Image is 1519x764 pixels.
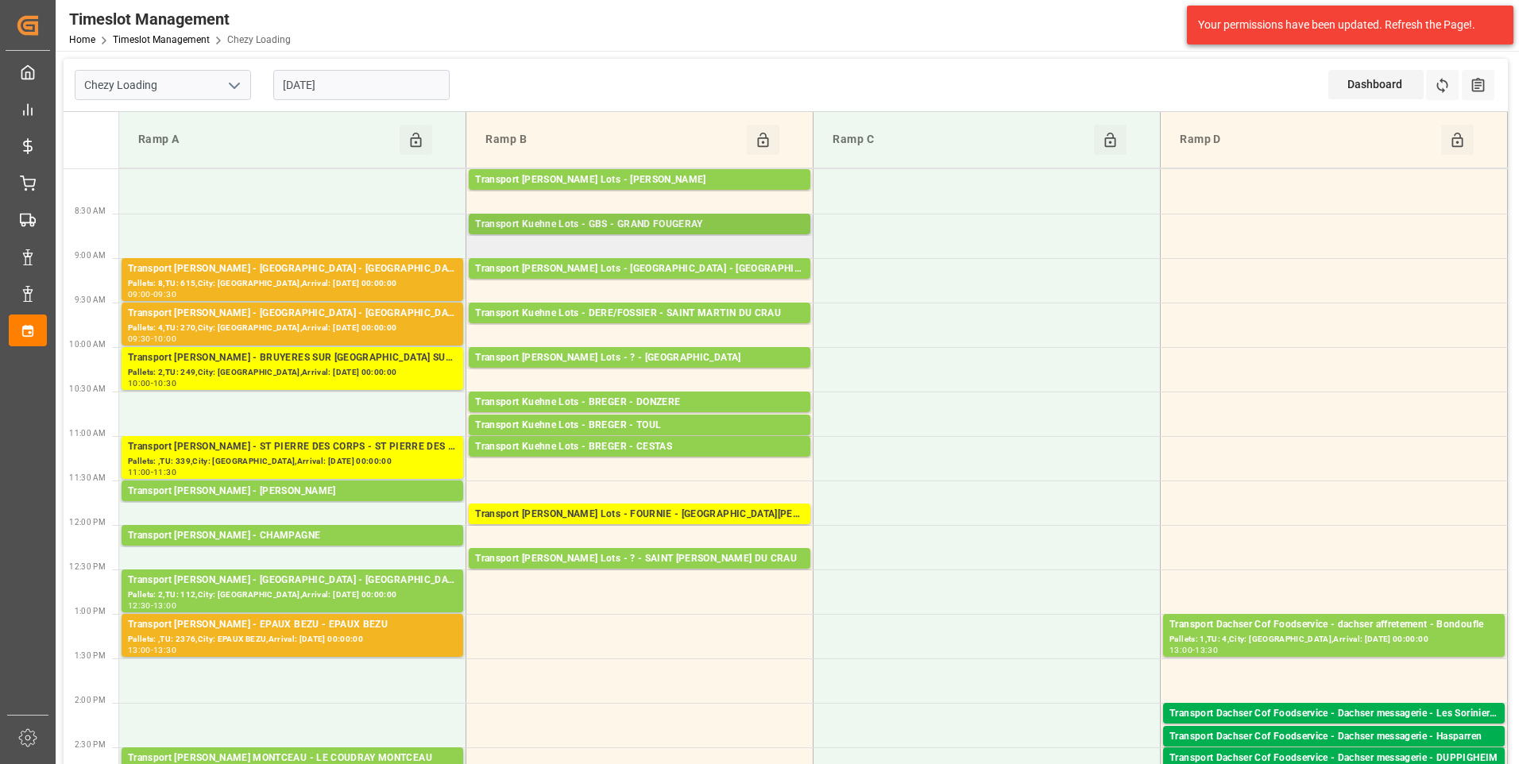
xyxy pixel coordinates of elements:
div: Pallets: 2,TU: 112,City: [GEOGRAPHIC_DATA],Arrival: [DATE] 00:00:00 [128,588,457,602]
div: Pallets: 2,TU: 249,City: [GEOGRAPHIC_DATA],Arrival: [DATE] 00:00:00 [128,366,457,380]
div: 09:00 [128,291,151,298]
div: Pallets: ,TU: 88,City: [GEOGRAPHIC_DATA],Arrival: [DATE] 00:00:00 [475,277,804,291]
div: Pallets: 4,TU: 270,City: [GEOGRAPHIC_DATA],Arrival: [DATE] 00:00:00 [128,322,457,335]
div: Pallets: ,TU: 113,City: CESTAS,Arrival: [DATE] 00:00:00 [475,455,804,469]
div: Pallets: 11,TU: 261,City: [GEOGRAPHIC_DATA][PERSON_NAME],Arrival: [DATE] 00:00:00 [475,567,804,581]
div: Transport [PERSON_NAME] Lots - ? - [GEOGRAPHIC_DATA] [475,350,804,366]
a: Home [69,34,95,45]
div: 13:00 [153,602,176,609]
div: 13:00 [128,646,151,654]
div: Transport [PERSON_NAME] Lots - [PERSON_NAME] [475,172,804,188]
div: Transport [PERSON_NAME] Lots - [GEOGRAPHIC_DATA] - [GEOGRAPHIC_DATA] [475,261,804,277]
span: 12:00 PM [69,518,106,527]
div: Transport [PERSON_NAME] Lots - ? - SAINT [PERSON_NAME] DU CRAU [475,551,804,567]
span: 11:00 AM [69,429,106,438]
div: Transport [PERSON_NAME] - [GEOGRAPHIC_DATA] - [GEOGRAPHIC_DATA] [128,306,457,322]
div: Transport [PERSON_NAME] - EPAUX BEZU - EPAUX BEZU [128,617,457,633]
div: Transport [PERSON_NAME] - BRUYERES SUR [GEOGRAPHIC_DATA] SUR [GEOGRAPHIC_DATA] [128,350,457,366]
div: Pallets: ,TU: 87,City: [GEOGRAPHIC_DATA],Arrival: [DATE] 00:00:00 [1169,745,1498,758]
span: 9:00 AM [75,251,106,260]
div: Pallets: 1,TU: 684,City: [GEOGRAPHIC_DATA][PERSON_NAME],Arrival: [DATE] 00:00:00 [475,322,804,335]
div: - [1192,646,1195,654]
div: Pallets: 8,TU: 615,City: [GEOGRAPHIC_DATA],Arrival: [DATE] 00:00:00 [128,277,457,291]
div: 12:30 [128,602,151,609]
span: 10:30 AM [69,384,106,393]
div: 10:00 [128,380,151,387]
div: Ramp B [479,125,747,155]
div: 09:30 [153,291,176,298]
div: 09:30 [128,335,151,342]
span: 2:30 PM [75,740,106,749]
div: Transport [PERSON_NAME] - ST PIERRE DES CORPS - ST PIERRE DES CORPS [128,439,457,455]
span: 9:30 AM [75,295,106,304]
div: Transport Kuehne Lots - GBS - GRAND FOUGERAY [475,217,804,233]
div: Pallets: 3,TU: 56,City: DONZERE,Arrival: [DATE] 00:00:00 [475,411,804,424]
div: Ramp D [1173,125,1441,155]
div: Transport [PERSON_NAME] - [GEOGRAPHIC_DATA] - [GEOGRAPHIC_DATA] [128,261,457,277]
div: Pallets: ,TU: 2376,City: EPAUX BEZU,Arrival: [DATE] 00:00:00 [128,633,457,646]
div: Pallets: 12,TU: 95,City: [GEOGRAPHIC_DATA],Arrival: [DATE] 00:00:00 [475,188,804,202]
div: Ramp C [826,125,1094,155]
div: 10:30 [153,380,176,387]
div: - [151,602,153,609]
div: Pallets: 1,TU: 49,City: [GEOGRAPHIC_DATA],Arrival: [DATE] 00:00:00 [1169,722,1498,735]
span: 11:30 AM [69,473,106,482]
span: 2:00 PM [75,696,106,704]
div: - [151,380,153,387]
div: 10:00 [153,335,176,342]
div: 11:00 [128,469,151,476]
button: open menu [222,73,245,98]
div: Pallets: 3,TU: 148,City: [GEOGRAPHIC_DATA],Arrival: [DATE] 00:00:00 [128,544,457,558]
div: Pallets: 27,TU: 1444,City: MAUCHAMPS,Arrival: [DATE] 00:00:00 [475,366,804,380]
div: Ramp A [132,125,400,155]
div: 13:30 [153,646,176,654]
div: Transport Dachser Cof Foodservice - dachser affretement - Bondoufle [1169,617,1498,633]
input: Type to search/select [75,70,251,100]
div: Transport [PERSON_NAME] - [GEOGRAPHIC_DATA] - [GEOGRAPHIC_DATA] [128,573,457,588]
div: Pallets: 11,TU: 922,City: [GEOGRAPHIC_DATA],Arrival: [DATE] 00:00:00 [475,233,804,246]
div: Pallets: 1,TU: 4,City: [GEOGRAPHIC_DATA],Arrival: [DATE] 00:00:00 [1169,633,1498,646]
div: Transport Kuehne Lots - BREGER - CESTAS [475,439,804,455]
div: Timeslot Management [69,7,291,31]
div: Transport Kuehne Lots - BREGER - TOUL [475,418,804,434]
div: Transport Dachser Cof Foodservice - Dachser messagerie - Les Sorinieres [1169,706,1498,722]
div: Pallets: ,TU: 100,City: [GEOGRAPHIC_DATA],Arrival: [DATE] 00:00:00 [128,500,457,513]
a: Timeslot Management [113,34,210,45]
input: DD-MM-YYYY [273,70,450,100]
span: 1:30 PM [75,651,106,660]
div: Pallets: 2,TU: 112,City: [GEOGRAPHIC_DATA],Arrival: [DATE] 00:00:00 [475,434,804,447]
div: - [151,335,153,342]
div: Pallets: ,TU: 339,City: [GEOGRAPHIC_DATA],Arrival: [DATE] 00:00:00 [128,455,457,469]
span: 10:00 AM [69,340,106,349]
div: 11:30 [153,469,176,476]
div: - [151,469,153,476]
span: 1:00 PM [75,607,106,615]
div: Your permissions have been updated. Refresh the Page!. [1198,17,1490,33]
div: Pallets: ,TU: 61,City: [GEOGRAPHIC_DATA][PERSON_NAME],Arrival: [DATE] 00:00:00 [475,523,804,536]
span: 12:30 PM [69,562,106,571]
div: 13:00 [1169,646,1192,654]
div: Dashboard [1328,70,1424,99]
div: Transport [PERSON_NAME] Lots - FOURNIE - [GEOGRAPHIC_DATA][PERSON_NAME] [475,507,804,523]
div: 13:30 [1195,646,1218,654]
div: Transport Dachser Cof Foodservice - Dachser messagerie - Hasparren [1169,729,1498,745]
div: - [151,646,153,654]
div: Transport Kuehne Lots - DERE/FOSSIER - SAINT MARTIN DU CRAU [475,306,804,322]
div: Transport [PERSON_NAME] - CHAMPAGNE [128,528,457,544]
div: Transport Kuehne Lots - BREGER - DONZERE [475,395,804,411]
span: 8:30 AM [75,206,106,215]
div: - [151,291,153,298]
div: Transport [PERSON_NAME] - [PERSON_NAME] [128,484,457,500]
